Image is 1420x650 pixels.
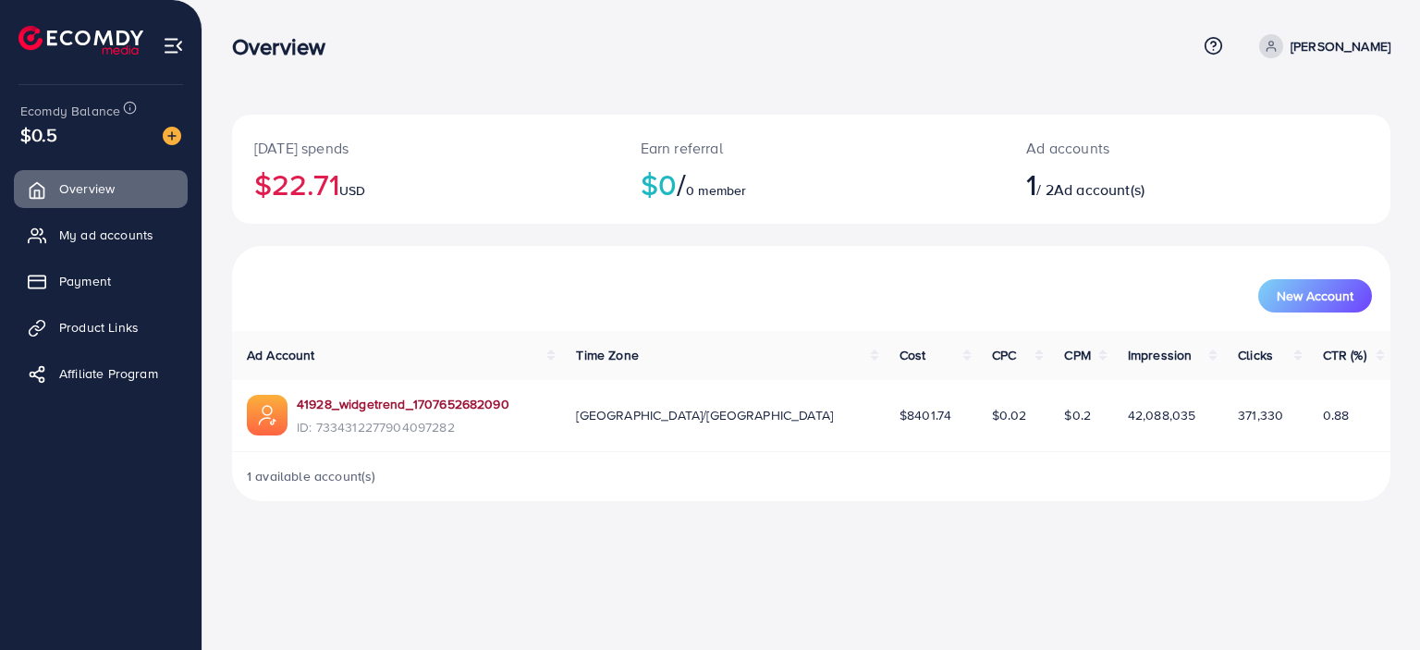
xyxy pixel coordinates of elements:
h2: $22.71 [254,166,596,202]
span: Payment [59,272,111,290]
span: CTR (%) [1323,346,1366,364]
a: Payment [14,263,188,300]
span: New Account [1277,289,1353,302]
span: Product Links [59,318,139,337]
p: [DATE] spends [254,137,596,159]
img: logo [18,26,143,55]
a: My ad accounts [14,216,188,253]
span: Time Zone [576,346,638,364]
span: 371,330 [1238,406,1283,424]
span: 1 available account(s) [247,467,376,485]
span: Ecomdy Balance [20,102,120,120]
span: Cost [900,346,926,364]
p: [PERSON_NAME] [1291,35,1390,57]
span: $8401.74 [900,406,951,424]
p: Earn referral [641,137,983,159]
span: USD [339,181,365,200]
span: 0 member [686,181,746,200]
span: 42,088,035 [1128,406,1196,424]
h3: Overview [232,33,340,60]
a: 41928_widgetrend_1707652682090 [297,395,509,413]
span: $0.5 [20,121,58,148]
span: $0.2 [1064,406,1091,424]
a: Product Links [14,309,188,346]
span: Ad Account [247,346,315,364]
span: 1 [1026,163,1036,205]
img: ic-ads-acc.e4c84228.svg [247,395,288,435]
span: 0.88 [1323,406,1350,424]
span: Impression [1128,346,1193,364]
h2: $0 [641,166,983,202]
p: Ad accounts [1026,137,1271,159]
span: Overview [59,179,115,198]
a: [PERSON_NAME] [1252,34,1390,58]
span: My ad accounts [59,226,153,244]
img: image [163,127,181,145]
img: menu [163,35,184,56]
span: Affiliate Program [59,364,158,383]
h2: / 2 [1026,166,1271,202]
span: CPC [992,346,1016,364]
span: / [677,163,686,205]
span: $0.02 [992,406,1027,424]
span: Ad account(s) [1054,179,1145,200]
button: New Account [1258,279,1372,313]
a: Affiliate Program [14,355,188,392]
span: [GEOGRAPHIC_DATA]/[GEOGRAPHIC_DATA] [576,406,833,424]
span: Clicks [1238,346,1273,364]
a: Overview [14,170,188,207]
span: CPM [1064,346,1090,364]
span: ID: 7334312277904097282 [297,418,509,436]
